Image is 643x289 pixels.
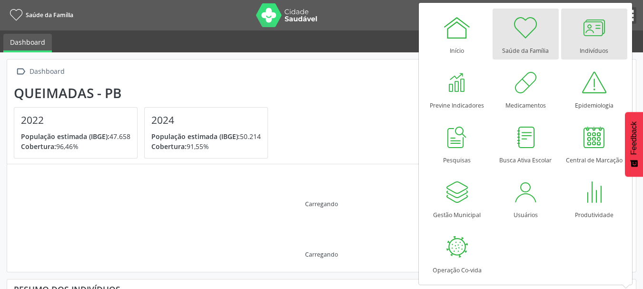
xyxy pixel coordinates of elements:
[625,112,643,177] button: Feedback - Mostrar pesquisa
[630,121,638,155] span: Feedback
[3,34,52,52] a: Dashboard
[561,9,627,60] a: Indivíduos
[424,118,490,169] a: Pesquisas
[561,63,627,114] a: Epidemiologia
[21,114,130,126] h4: 2022
[424,173,490,224] a: Gestão Municipal
[26,11,73,19] span: Saúde da Família
[305,250,338,259] div: Carregando
[151,132,240,141] span: População estimada (IBGE):
[305,200,338,208] div: Carregando
[151,131,261,141] p: 50.214
[493,9,559,60] a: Saúde da Família
[493,173,559,224] a: Usuários
[493,63,559,114] a: Medicamentos
[151,114,261,126] h4: 2024
[28,65,66,79] div: Dashboard
[561,118,627,169] a: Central de Marcação
[14,65,28,79] i: 
[151,141,261,151] p: 91,55%
[493,118,559,169] a: Busca Ativa Escolar
[14,65,66,79] a:  Dashboard
[151,142,187,151] span: Cobertura:
[21,141,130,151] p: 96,46%
[21,142,56,151] span: Cobertura:
[561,173,627,224] a: Produtividade
[14,85,275,101] div: Queimadas - PB
[21,132,109,141] span: População estimada (IBGE):
[7,7,73,23] a: Saúde da Família
[424,9,490,60] a: Início
[21,131,130,141] p: 47.658
[424,228,490,279] a: Operação Co-vida
[424,63,490,114] a: Previne Indicadores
